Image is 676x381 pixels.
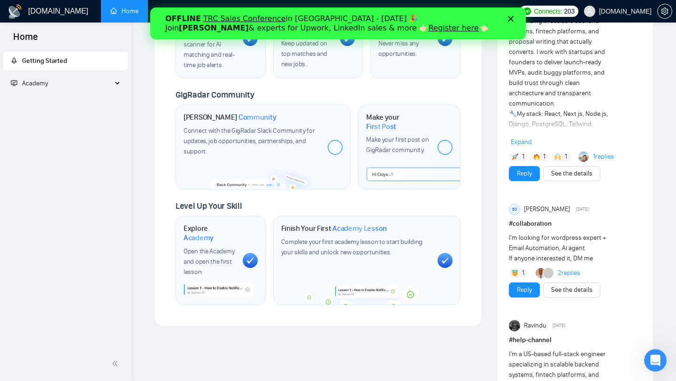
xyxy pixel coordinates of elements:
span: [DATE] [553,321,565,330]
span: Academy [11,79,48,87]
span: GigRadar Community [176,90,254,100]
a: Reply [517,168,532,179]
span: Academy Lesson [332,224,387,233]
span: Getting Started [22,57,67,65]
div: I'm looking for wordpress expert + Email Automation, Ai agent If anyone interested it, DM me [509,233,615,264]
span: Community [238,113,277,122]
iframe: Intercom live chat [644,349,667,372]
img: academy-bg.png [301,285,432,304]
img: slackcommunity-bg.png [211,164,315,189]
span: Connects: [534,6,562,16]
span: Make your first post on GigRadar community. [366,136,429,154]
span: 1 [522,268,524,278]
a: searchScanner [219,7,253,15]
span: user [586,8,593,15]
a: Reply [517,285,532,295]
span: Academy [22,79,48,87]
span: setting [658,8,672,15]
span: [PERSON_NAME] [524,204,570,214]
span: Never miss any opportunities. [378,39,419,58]
h1: Make your [366,113,430,131]
img: logo [8,4,23,19]
span: Enable the scanner for AI matching and real-time job alerts. [184,30,235,69]
span: Keep updated on top matches and new jobs. [281,39,328,68]
span: double-left [112,359,121,368]
img: Ravindu [509,320,520,331]
h1: Explore [184,224,235,242]
button: Reply [509,282,540,297]
span: 1 [543,152,545,161]
h1: [PERSON_NAME] [184,113,277,122]
a: 2replies [558,268,580,278]
span: Connect with the GigRadar Slack Community for updates, job opportunities, partnerships, and support. [184,127,315,155]
a: dashboardDashboard [157,7,200,15]
div: BO [509,204,520,214]
span: Expand [511,138,532,146]
button: See the details [543,166,600,181]
a: See the details [551,168,592,179]
button: Reply [509,166,540,181]
button: setting [657,4,672,19]
span: Complete your first academy lesson to start building your skills and unlock new opportunities. [281,238,422,256]
span: Level Up Your Skill [176,201,242,211]
img: 🚀 [512,153,518,160]
img: 🔥 [533,153,540,160]
span: 1 [522,152,524,161]
span: Ravindu [524,320,546,331]
span: 🔧 [509,110,517,118]
img: upwork-logo.png [523,8,531,15]
a: 1replies [593,152,614,161]
a: See the details [551,285,592,295]
img: 😇 [512,270,518,276]
button: See the details [543,282,600,297]
img: Joaquin Arcardini [578,152,589,162]
img: 🙌 [554,153,561,160]
span: [DATE] [576,205,589,213]
h1: # collaboration [509,219,642,229]
a: homeHome [110,7,138,15]
span: rocket [11,57,17,64]
span: First Post [366,122,396,131]
span: 1 [565,152,567,161]
span: Academy [184,233,214,243]
h1: # help-channel [509,335,642,345]
span: Open the Academy and open the first lesson. [184,247,234,276]
h1: Finish Your First [281,224,387,233]
li: Getting Started [3,52,128,70]
div: Закрити [358,8,367,14]
span: 203 [564,6,575,16]
span: Home [6,30,46,50]
span: fund-projection-screen [11,80,17,86]
a: setting [657,8,672,15]
a: Register here [278,16,329,25]
iframe: Intercom live chat банер [150,8,526,39]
